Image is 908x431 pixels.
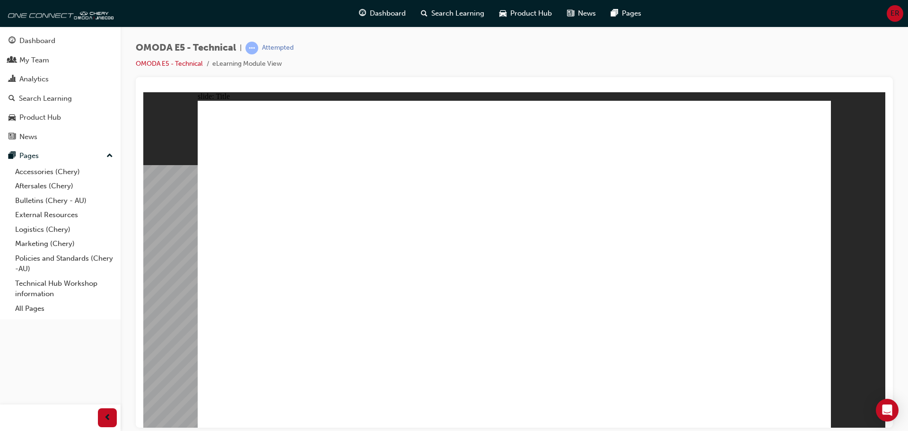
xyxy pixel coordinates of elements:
span: Product Hub [510,8,552,19]
a: Marketing (Chery) [11,237,117,251]
a: External Resources [11,208,117,222]
button: ER [887,5,903,22]
button: Pages [4,147,117,165]
span: guage-icon [9,37,16,45]
span: Dashboard [370,8,406,19]
div: My Team [19,55,49,66]
a: Logistics (Chery) [11,222,117,237]
div: Analytics [19,74,49,85]
span: news-icon [567,8,574,19]
a: guage-iconDashboard [351,4,413,23]
span: people-icon [9,56,16,65]
span: news-icon [9,133,16,141]
span: News [578,8,596,19]
a: Dashboard [4,32,117,50]
span: up-icon [106,150,113,162]
a: Technical Hub Workshop information [11,276,117,301]
a: News [4,128,117,146]
span: car-icon [499,8,506,19]
div: Pages [19,150,39,161]
a: car-iconProduct Hub [492,4,559,23]
a: Policies and Standards (Chery -AU) [11,251,117,276]
a: Accessories (Chery) [11,165,117,179]
button: DashboardMy TeamAnalyticsSearch LearningProduct HubNews [4,30,117,147]
span: | [240,43,242,53]
a: OMODA E5 - Technical [136,60,203,68]
span: Search Learning [431,8,484,19]
a: search-iconSearch Learning [413,4,492,23]
a: Bulletins (Chery - AU) [11,194,117,208]
a: Analytics [4,70,117,88]
span: guage-icon [359,8,366,19]
li: eLearning Module View [212,59,282,70]
span: ER [891,8,899,19]
span: chart-icon [9,75,16,84]
span: search-icon [421,8,428,19]
span: OMODA E5 - Technical [136,43,236,53]
a: Product Hub [4,109,117,126]
div: Open Intercom Messenger [876,399,899,422]
span: prev-icon [104,412,111,424]
span: search-icon [9,95,15,103]
span: Pages [622,8,641,19]
div: News [19,132,37,142]
a: Aftersales (Chery) [11,179,117,194]
a: My Team [4,52,117,69]
div: Attempted [262,44,294,53]
div: Dashboard [19,35,55,46]
span: car-icon [9,114,16,122]
span: pages-icon [611,8,618,19]
div: Product Hub [19,112,61,123]
span: pages-icon [9,152,16,160]
img: oneconnect [5,4,113,23]
span: learningRecordVerb_ATTEMPT-icon [245,42,258,54]
div: Search Learning [19,93,72,104]
a: pages-iconPages [603,4,649,23]
a: Search Learning [4,90,117,107]
a: news-iconNews [559,4,603,23]
a: All Pages [11,301,117,316]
